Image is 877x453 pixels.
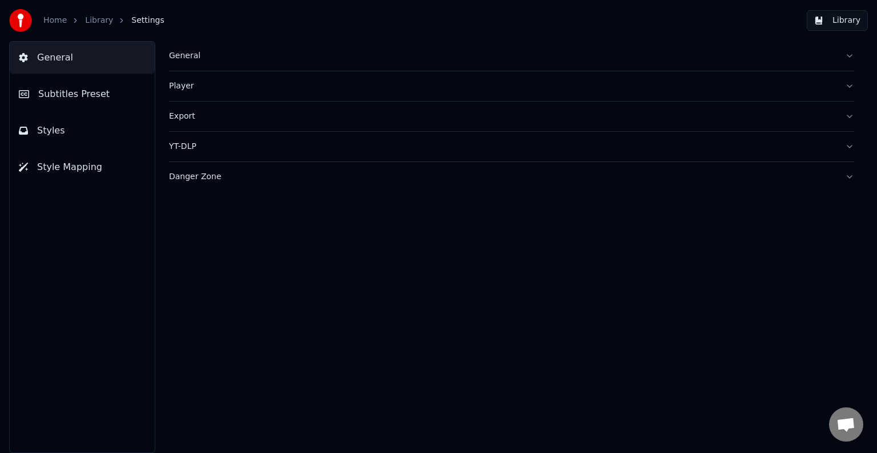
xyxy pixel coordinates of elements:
[807,10,868,31] button: Library
[169,50,836,62] div: General
[169,162,854,192] button: Danger Zone
[131,15,164,26] span: Settings
[37,51,73,64] span: General
[169,41,854,71] button: General
[169,141,836,152] div: YT-DLP
[169,80,836,92] div: Player
[10,78,155,110] button: Subtitles Preset
[37,124,65,137] span: Styles
[169,171,836,183] div: Danger Zone
[169,111,836,122] div: Export
[37,160,102,174] span: Style Mapping
[43,15,164,26] nav: breadcrumb
[829,407,863,442] div: Obrolan terbuka
[10,151,155,183] button: Style Mapping
[10,115,155,147] button: Styles
[169,132,854,161] button: YT-DLP
[169,71,854,101] button: Player
[38,87,110,101] span: Subtitles Preset
[10,42,155,74] button: General
[9,9,32,32] img: youka
[169,102,854,131] button: Export
[85,15,113,26] a: Library
[43,15,67,26] a: Home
